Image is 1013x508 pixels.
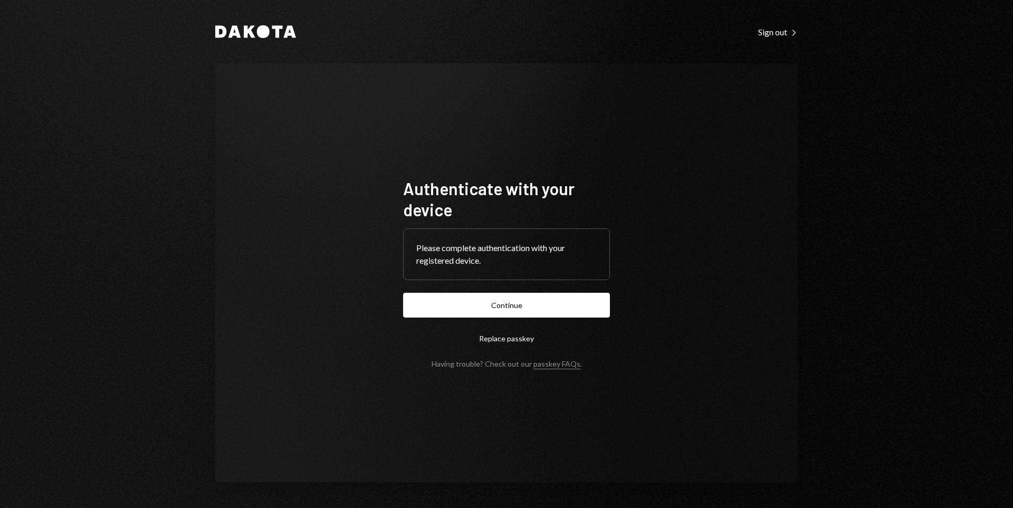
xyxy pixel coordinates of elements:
[533,359,580,369] a: passkey FAQs
[758,26,798,37] a: Sign out
[416,242,597,267] div: Please complete authentication with your registered device.
[432,359,582,368] div: Having trouble? Check out our .
[403,293,610,318] button: Continue
[758,27,798,37] div: Sign out
[403,326,610,351] button: Replace passkey
[403,178,610,220] h1: Authenticate with your device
